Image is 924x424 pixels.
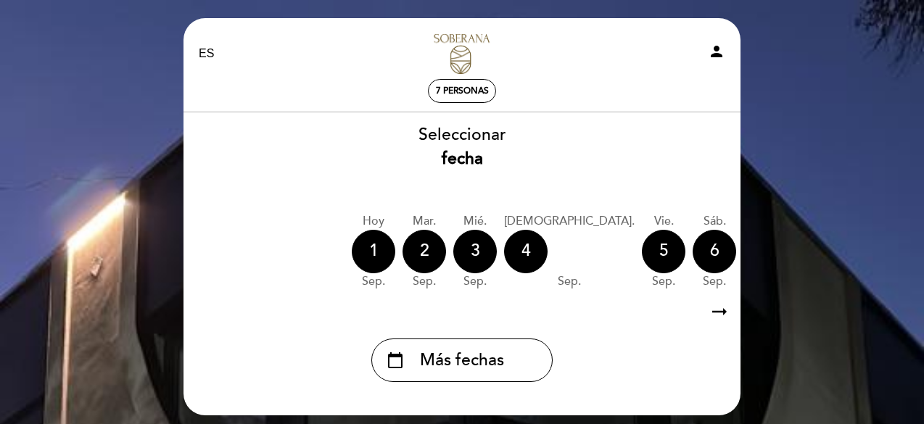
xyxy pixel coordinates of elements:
[403,213,446,230] div: mar.
[403,273,446,290] div: sep.
[442,149,483,169] b: fecha
[642,273,685,290] div: sep.
[708,43,725,65] button: person
[504,230,548,273] div: 4
[693,273,736,290] div: sep.
[693,213,736,230] div: sáb.
[453,213,497,230] div: mié.
[504,273,635,290] div: sep.
[183,123,741,171] div: Seleccionar
[420,349,504,373] span: Más fechas
[403,230,446,273] div: 2
[352,230,395,273] div: 1
[693,230,736,273] div: 6
[453,273,497,290] div: sep.
[352,273,395,290] div: sep.
[387,348,404,373] i: calendar_today
[371,34,553,74] a: Soberana
[709,296,730,328] i: arrow_right_alt
[642,230,685,273] div: 5
[352,213,395,230] div: Hoy
[642,213,685,230] div: vie.
[436,86,489,96] span: 7 personas
[708,43,725,60] i: person
[453,230,497,273] div: 3
[504,213,635,230] div: [DEMOGRAPHIC_DATA].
